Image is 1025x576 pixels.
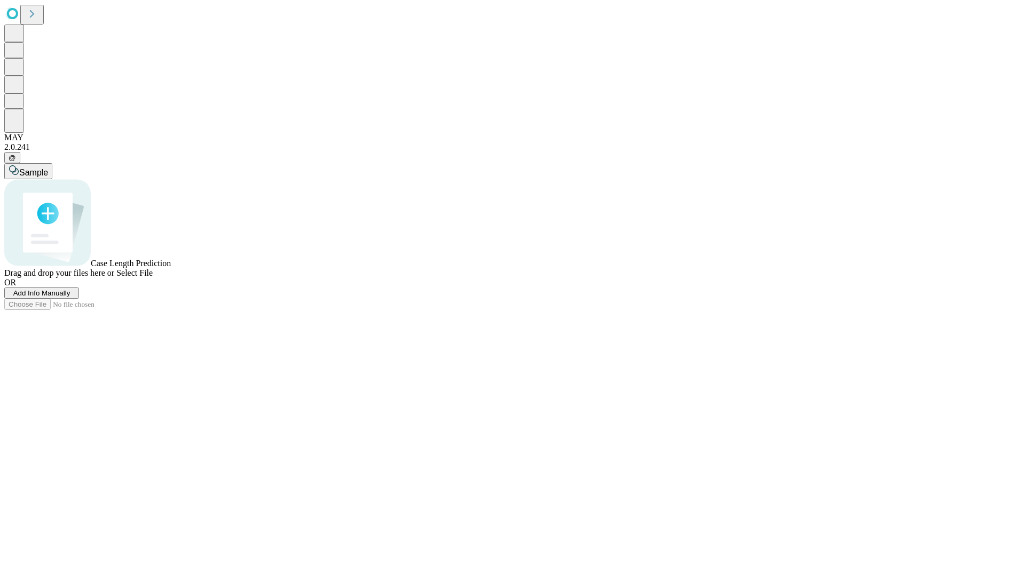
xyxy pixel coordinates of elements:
div: 2.0.241 [4,142,1021,152]
span: Drag and drop your files here or [4,268,114,277]
button: Sample [4,163,52,179]
button: @ [4,152,20,163]
span: Case Length Prediction [91,259,171,268]
span: Add Info Manually [13,289,70,297]
span: OR [4,278,16,287]
span: Sample [19,168,48,177]
div: MAY [4,133,1021,142]
span: Select File [116,268,153,277]
span: @ [9,154,16,162]
button: Add Info Manually [4,287,79,299]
